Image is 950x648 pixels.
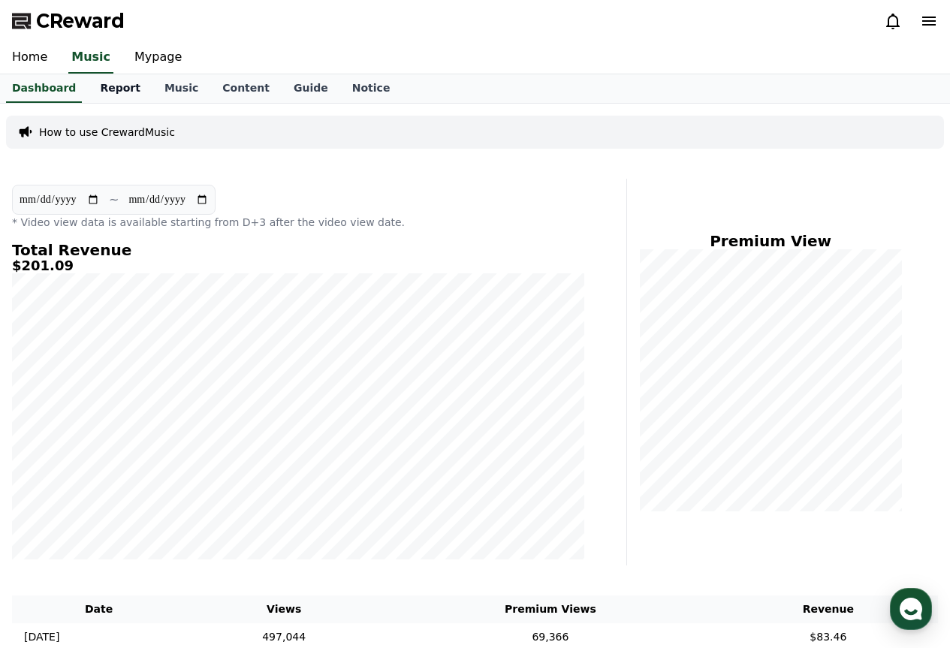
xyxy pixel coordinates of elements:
[222,499,259,511] span: Settings
[39,125,175,140] a: How to use CrewardMusic
[12,9,125,33] a: CReward
[122,42,194,74] a: Mypage
[5,476,99,514] a: Home
[382,595,719,623] th: Premium Views
[36,9,125,33] span: CReward
[639,233,902,249] h4: Premium View
[38,499,65,511] span: Home
[340,74,403,103] a: Notice
[12,242,584,258] h4: Total Revenue
[194,476,288,514] a: Settings
[88,74,152,103] a: Report
[24,629,59,645] p: [DATE]
[109,191,119,209] p: ~
[68,42,113,74] a: Music
[99,476,194,514] a: Messages
[185,595,382,623] th: Views
[152,74,210,103] a: Music
[12,215,584,230] p: * Video view data is available starting from D+3 after the video view date.
[12,595,185,623] th: Date
[12,258,584,273] h5: $201.09
[6,74,82,103] a: Dashboard
[719,595,938,623] th: Revenue
[125,499,169,511] span: Messages
[210,74,282,103] a: Content
[282,74,340,103] a: Guide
